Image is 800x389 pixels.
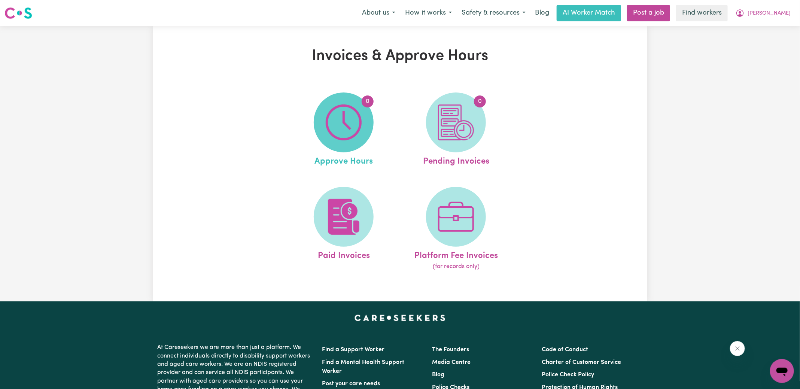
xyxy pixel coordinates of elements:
[676,5,728,21] a: Find workers
[402,92,510,168] a: Pending Invoices
[432,347,469,353] a: The Founders
[557,5,621,21] a: AI Worker Match
[474,95,486,107] span: 0
[414,247,498,262] span: Platform Fee Invoices
[423,152,489,168] span: Pending Invoices
[290,92,398,168] a: Approve Hours
[542,359,621,365] a: Charter of Customer Service
[4,4,32,22] a: Careseekers logo
[530,5,554,21] a: Blog
[4,5,45,11] span: Need any help?
[730,341,745,356] iframe: Close message
[402,187,510,271] a: Platform Fee Invoices(for records only)
[432,372,444,378] a: Blog
[748,9,791,18] span: [PERSON_NAME]
[432,359,471,365] a: Media Centre
[362,95,374,107] span: 0
[355,315,445,321] a: Careseekers home page
[314,152,373,168] span: Approve Hours
[357,5,400,21] button: About us
[240,47,560,65] h1: Invoices & Approve Hours
[433,262,480,271] span: (for records only)
[318,247,370,262] span: Paid Invoices
[770,359,794,383] iframe: Button to launch messaging window
[457,5,530,21] button: Safety & resources
[290,187,398,271] a: Paid Invoices
[731,5,796,21] button: My Account
[627,5,670,21] a: Post a job
[322,347,385,353] a: Find a Support Worker
[542,372,594,378] a: Police Check Policy
[322,359,405,374] a: Find a Mental Health Support Worker
[4,6,32,20] img: Careseekers logo
[400,5,457,21] button: How it works
[322,381,380,387] a: Post your care needs
[542,347,588,353] a: Code of Conduct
